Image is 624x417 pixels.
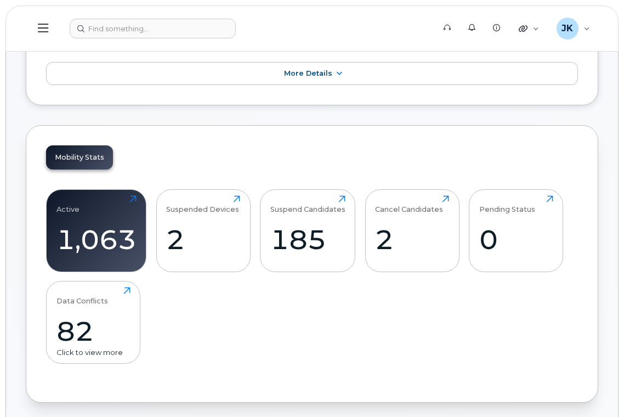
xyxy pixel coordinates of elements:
div: Active [56,195,80,213]
a: Active1,063 [56,195,137,266]
a: Data Conflicts82Click to view more [56,287,131,357]
span: More Details [284,69,332,77]
input: Find something... [70,19,236,38]
span: JK [561,22,573,35]
a: Suspend Candidates185 [270,195,345,266]
div: Cancel Candidates [375,195,443,213]
div: 185 [270,223,345,256]
a: Suspended Devices2 [166,195,240,266]
div: 1,063 [56,223,137,256]
div: 0 [479,223,553,256]
div: Pending Status [479,195,535,213]
div: 2 [166,223,240,256]
div: 82 [56,315,131,347]
a: Cancel Candidates2 [375,195,449,266]
div: Click to view more [56,347,131,358]
div: Data Conflicts [56,287,108,305]
a: Pending Status0 [479,195,553,266]
div: Quicklinks [511,18,547,40]
div: Suspend Candidates [270,195,345,213]
div: Jayson Kralkay [549,18,598,40]
div: Suspended Devices [166,195,239,213]
div: 2 [375,223,449,256]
